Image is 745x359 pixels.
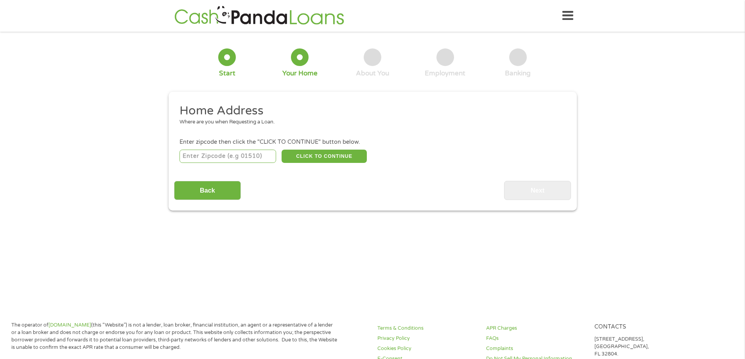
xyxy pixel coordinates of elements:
[48,322,91,328] a: [DOMAIN_NAME]
[486,345,585,352] a: Complaints
[505,69,531,78] div: Banking
[486,325,585,332] a: APR Charges
[219,69,235,78] div: Start
[594,336,694,358] p: [STREET_ADDRESS], [GEOGRAPHIC_DATA], FL 32804.
[377,345,477,352] a: Cookies Policy
[356,69,389,78] div: About You
[282,150,367,163] button: CLICK TO CONTINUE
[174,181,241,200] input: Back
[180,118,560,126] div: Where are you when Requesting a Loan.
[377,335,477,342] a: Privacy Policy
[11,321,337,351] p: The operator of (this “Website”) is not a lender, loan broker, financial institution, an agent or...
[180,150,276,163] input: Enter Zipcode (e.g 01510)
[377,325,477,332] a: Terms & Conditions
[486,335,585,342] a: FAQs
[180,103,560,119] h2: Home Address
[504,181,571,200] input: Next
[180,138,565,146] div: Enter zipcode then click the "CLICK TO CONTINUE" button below.
[172,5,346,27] img: GetLoanNow Logo
[594,323,694,331] h4: Contacts
[425,69,465,78] div: Employment
[282,69,318,78] div: Your Home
